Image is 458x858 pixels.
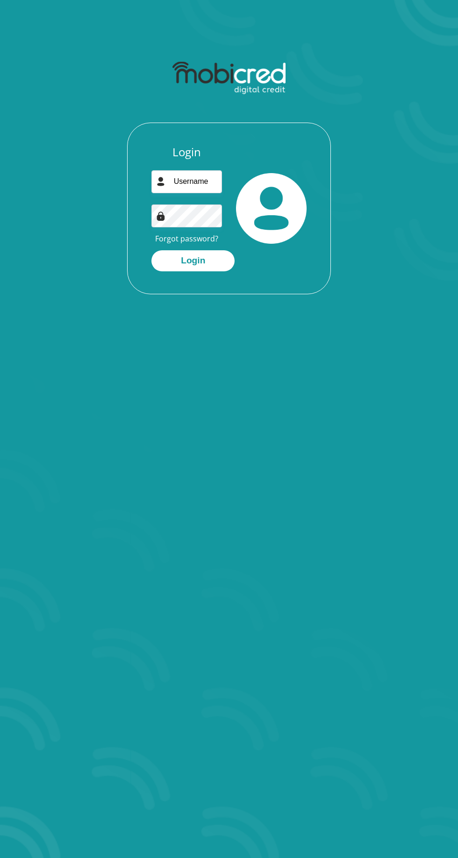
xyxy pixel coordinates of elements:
img: mobicred logo [172,62,285,95]
input: Username [151,170,222,193]
a: Forgot password? [155,233,218,244]
h3: Login [151,145,222,159]
img: user-icon image [156,177,165,186]
button: Login [151,250,235,271]
img: Image [156,211,165,221]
